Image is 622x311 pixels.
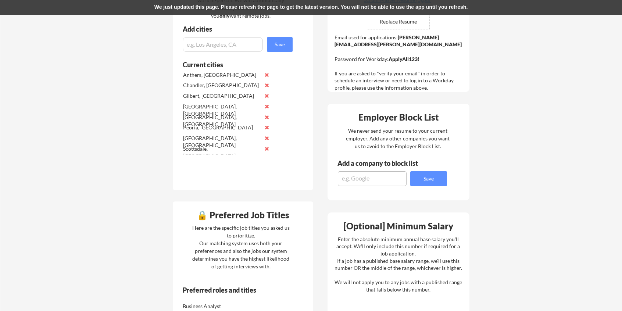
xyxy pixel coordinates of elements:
[175,211,311,219] div: 🔒 Preferred Job Titles
[410,171,447,186] button: Save
[335,34,464,92] div: Email used for applications: Password for Workday: If you are asked to "verify your email" in ord...
[330,222,467,230] div: [Optional] Minimum Salary
[183,145,261,160] div: Scottsdale, [GEOGRAPHIC_DATA]
[337,160,429,167] div: Add a company to block list
[346,127,450,150] div: We never send your resume to your current employer. Add any other companies you want us to avoid ...
[183,26,294,32] div: Add cities
[183,287,283,293] div: Preferred roles and titles
[183,61,285,68] div: Current cities
[183,114,261,128] div: [GEOGRAPHIC_DATA], [GEOGRAPHIC_DATA]
[190,224,292,270] div: Here are the specific job titles you asked us to prioritize. Our matching system uses both your p...
[335,34,462,48] strong: [PERSON_NAME][EMAIL_ADDRESS][PERSON_NAME][DOMAIN_NAME]
[335,236,462,293] div: Enter the absolute minimum annual base salary you'll accept. We'll only include this number if re...
[183,92,261,100] div: Gilbert, [GEOGRAPHIC_DATA]
[389,56,419,62] strong: ApplyAll123!
[183,124,261,131] div: Peoria, [GEOGRAPHIC_DATA]
[183,103,261,117] div: [GEOGRAPHIC_DATA], [GEOGRAPHIC_DATA]
[183,135,261,149] div: [GEOGRAPHIC_DATA], [GEOGRAPHIC_DATA]
[267,37,293,52] button: Save
[183,37,263,52] input: e.g. Los Angeles, CA
[330,113,467,122] div: Employer Block List
[183,71,261,79] div: Anthem, [GEOGRAPHIC_DATA]
[219,12,230,19] strong: only
[183,303,260,310] div: Business Analyst
[183,82,261,89] div: Chandler, [GEOGRAPHIC_DATA]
